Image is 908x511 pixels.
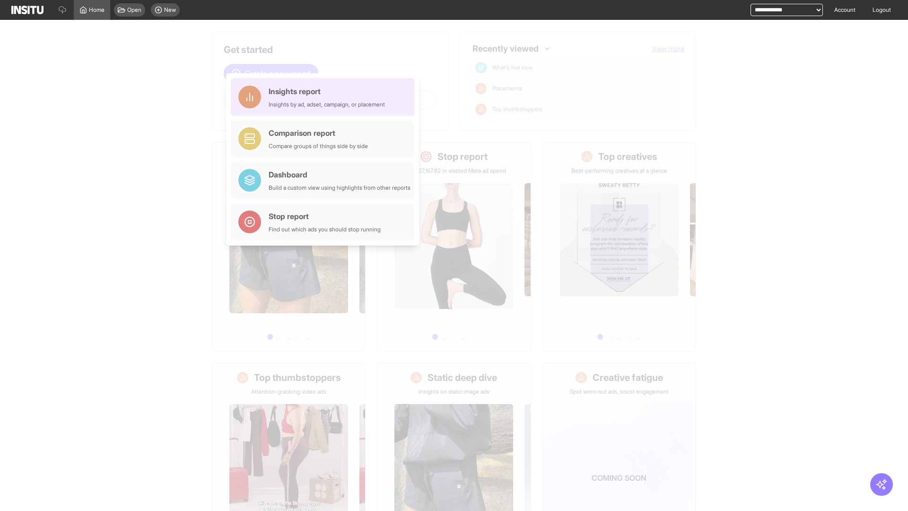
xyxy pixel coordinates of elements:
[11,6,44,14] img: Logo
[269,184,410,192] div: Build a custom view using highlights from other reports
[269,169,410,180] div: Dashboard
[269,101,385,108] div: Insights by ad, adset, campaign, or placement
[269,86,385,97] div: Insights report
[127,6,141,14] span: Open
[164,6,176,14] span: New
[89,6,105,14] span: Home
[269,127,368,139] div: Comparison report
[269,142,368,150] div: Compare groups of things side by side
[269,226,381,233] div: Find out which ads you should stop running
[269,211,381,222] div: Stop report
